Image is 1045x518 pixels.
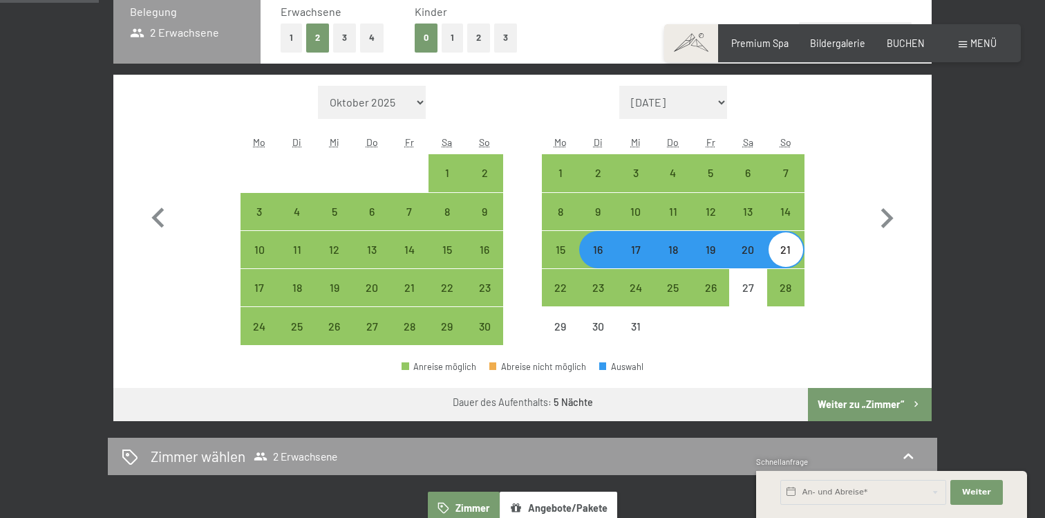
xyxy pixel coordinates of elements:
div: Anreise möglich [692,193,729,230]
div: 8 [543,206,578,241]
div: 20 [355,282,389,317]
div: Anreise möglich [390,307,428,344]
button: Zimmer hinzufügen [799,22,912,53]
abbr: Mittwoch [330,136,339,148]
div: Anreise möglich [390,231,428,268]
div: Wed Dec 31 2025 [616,307,654,344]
div: Sun Nov 30 2025 [466,307,503,344]
div: Auswahl [599,362,643,371]
div: 2 [467,167,502,202]
a: Premium Spa [731,37,789,49]
div: 19 [693,244,728,279]
button: Weiter [950,480,1003,505]
div: 22 [543,282,578,317]
div: Anreise möglich [542,154,579,192]
div: 27 [731,282,765,317]
div: 28 [769,282,803,317]
div: Anreise möglich [429,307,466,344]
div: Anreise möglich [729,154,766,192]
div: Anreise möglich [429,269,466,306]
span: Kinder [415,5,447,18]
div: Anreise möglich [767,269,804,306]
div: Thu Nov 13 2025 [353,231,390,268]
div: 22 [430,282,464,317]
button: Vorheriger Monat [138,86,178,346]
abbr: Montag [554,136,567,148]
div: Mon Dec 22 2025 [542,269,579,306]
div: 16 [467,244,502,279]
div: Thu Dec 18 2025 [655,231,692,268]
div: 14 [392,244,426,279]
div: Anreise möglich [579,269,616,306]
a: BUCHEN [887,37,925,49]
abbr: Samstag [442,136,452,148]
abbr: Freitag [706,136,715,148]
div: 3 [618,167,652,202]
abbr: Dienstag [594,136,603,148]
div: Wed Nov 05 2025 [316,193,353,230]
div: Anreise möglich [767,231,804,268]
div: 12 [317,244,352,279]
div: Mon Dec 29 2025 [542,307,579,344]
div: Anreise möglich [542,269,579,306]
div: Anreise möglich [579,231,616,268]
div: 26 [693,282,728,317]
div: Anreise möglich [767,154,804,192]
span: 2 Erwachsene [254,450,337,463]
div: Thu Dec 04 2025 [655,154,692,192]
span: Bildergalerie [810,37,865,49]
div: 9 [467,206,502,241]
div: Anreise möglich [692,231,729,268]
div: Thu Nov 06 2025 [353,193,390,230]
div: Sat Nov 01 2025 [429,154,466,192]
div: Anreise möglich [729,193,766,230]
div: 10 [242,244,276,279]
div: Wed Dec 10 2025 [616,193,654,230]
abbr: Sonntag [479,136,490,148]
div: Wed Nov 26 2025 [316,307,353,344]
div: Fri Nov 21 2025 [390,269,428,306]
div: 23 [581,282,615,317]
div: Sat Nov 15 2025 [429,231,466,268]
div: 7 [392,206,426,241]
button: 2 [467,24,490,52]
div: 25 [279,321,314,355]
div: Anreise möglich [542,193,579,230]
span: Menü [970,37,997,49]
div: Anreise möglich [692,154,729,192]
div: Tue Nov 25 2025 [278,307,315,344]
div: Mon Nov 24 2025 [241,307,278,344]
div: 7 [769,167,803,202]
span: 2 Erwachsene [130,25,219,40]
div: Thu Nov 27 2025 [353,307,390,344]
span: Weiter [962,487,991,498]
div: 6 [731,167,765,202]
div: 10 [618,206,652,241]
div: Anreise möglich [616,154,654,192]
button: 3 [494,24,517,52]
div: Anreise möglich [579,154,616,192]
div: Anreise möglich [579,193,616,230]
div: 20 [731,244,765,279]
div: Fri Dec 26 2025 [692,269,729,306]
button: 4 [360,24,384,52]
div: Anreise möglich [692,269,729,306]
div: 17 [618,244,652,279]
button: 2 [306,24,329,52]
div: 3 [242,206,276,241]
abbr: Donnerstag [366,136,378,148]
div: 11 [656,206,690,241]
div: Anreise möglich [429,154,466,192]
div: 4 [656,167,690,202]
div: Sun Dec 14 2025 [767,193,804,230]
button: 1 [442,24,463,52]
div: Sat Dec 27 2025 [729,269,766,306]
div: 5 [693,167,728,202]
div: Anreise möglich [353,269,390,306]
div: 16 [581,244,615,279]
div: 6 [355,206,389,241]
div: 14 [769,206,803,241]
div: Sun Nov 02 2025 [466,154,503,192]
div: Wed Dec 24 2025 [616,269,654,306]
